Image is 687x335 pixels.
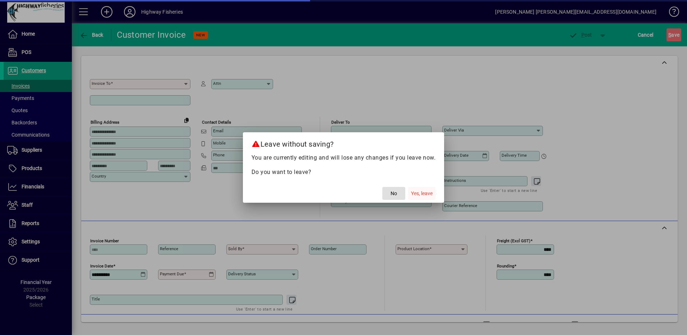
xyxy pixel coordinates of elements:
[391,190,397,197] span: No
[382,187,405,200] button: No
[411,190,433,197] span: Yes, leave
[252,168,436,176] p: Do you want to leave?
[408,187,435,200] button: Yes, leave
[243,132,444,153] h2: Leave without saving?
[252,153,436,162] p: You are currently editing and will lose any changes if you leave now.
